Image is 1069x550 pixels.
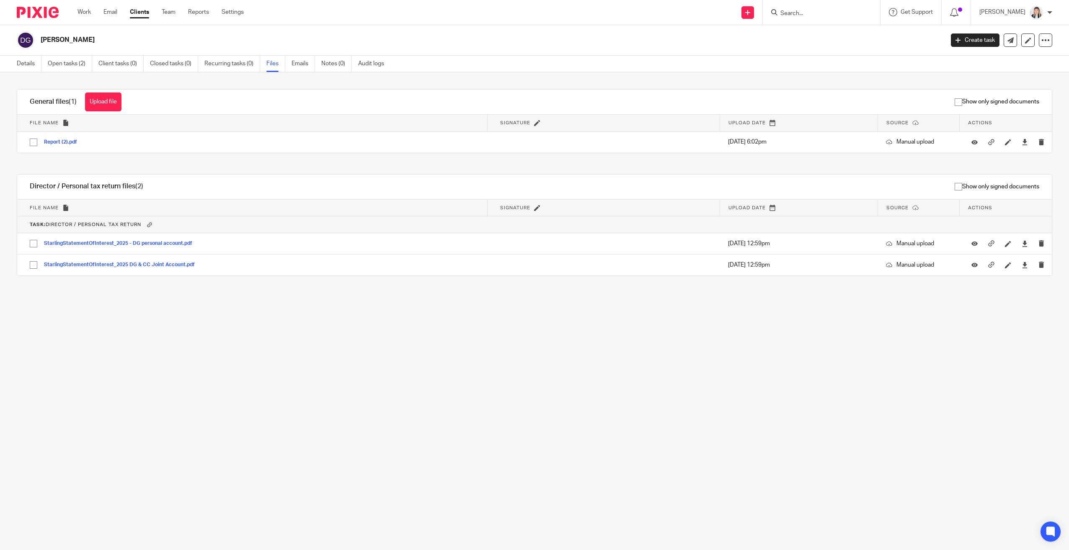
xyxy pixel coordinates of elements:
[728,206,766,210] span: Upload date
[979,8,1025,16] p: [PERSON_NAME]
[222,8,244,16] a: Settings
[103,8,117,16] a: Email
[26,257,41,273] input: Select
[266,56,285,72] a: Files
[162,8,176,16] a: Team
[500,206,530,210] span: Signature
[17,31,34,49] img: svg%3E
[30,182,143,191] h1: Director / Personal tax return files
[886,138,951,146] p: Manual upload
[85,93,121,111] button: Upload file
[17,7,59,18] img: Pixie
[1030,6,1043,19] img: Carlean%20Parker%20Pic.jpg
[77,8,91,16] a: Work
[901,9,933,15] span: Get Support
[321,56,352,72] a: Notes (0)
[30,222,141,227] span: Director / Personal tax return
[17,56,41,72] a: Details
[780,10,855,18] input: Search
[358,56,390,72] a: Audit logs
[886,261,951,269] p: Manual upload
[500,121,530,125] span: Signature
[130,8,149,16] a: Clients
[886,206,909,210] span: Source
[955,182,1039,191] span: Show only signed documents
[44,139,83,145] button: Report (2).pdf
[135,183,143,190] span: (2)
[204,56,260,72] a: Recurring tasks (0)
[30,206,59,210] span: File name
[886,121,909,125] span: Source
[44,241,199,247] button: StarlingStatementOfInterest_2025 - DG personal account.pdf
[26,134,41,150] input: Select
[188,8,209,16] a: Reports
[886,239,951,248] p: Manual upload
[44,262,201,268] button: StarlingStatementOfInterest_2025 DG & CC Joint Account.pdf
[150,56,198,72] a: Closed tasks (0)
[728,138,869,146] p: [DATE] 6:02pm
[951,33,999,47] a: Create task
[26,236,41,252] input: Select
[30,98,77,106] h1: General files
[968,121,992,125] span: Actions
[30,222,46,227] b: Task:
[69,98,77,105] span: (1)
[728,239,869,248] p: [DATE] 12:59pm
[292,56,315,72] a: Emails
[41,36,759,44] h2: [PERSON_NAME]
[48,56,92,72] a: Open tasks (2)
[98,56,144,72] a: Client tasks (0)
[1022,261,1028,269] a: Download
[968,206,992,210] span: Actions
[1022,138,1028,146] a: Download
[30,121,59,125] span: File name
[1022,239,1028,248] a: Download
[955,98,1039,106] span: Show only signed documents
[728,261,869,269] p: [DATE] 12:59pm
[728,121,766,125] span: Upload date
